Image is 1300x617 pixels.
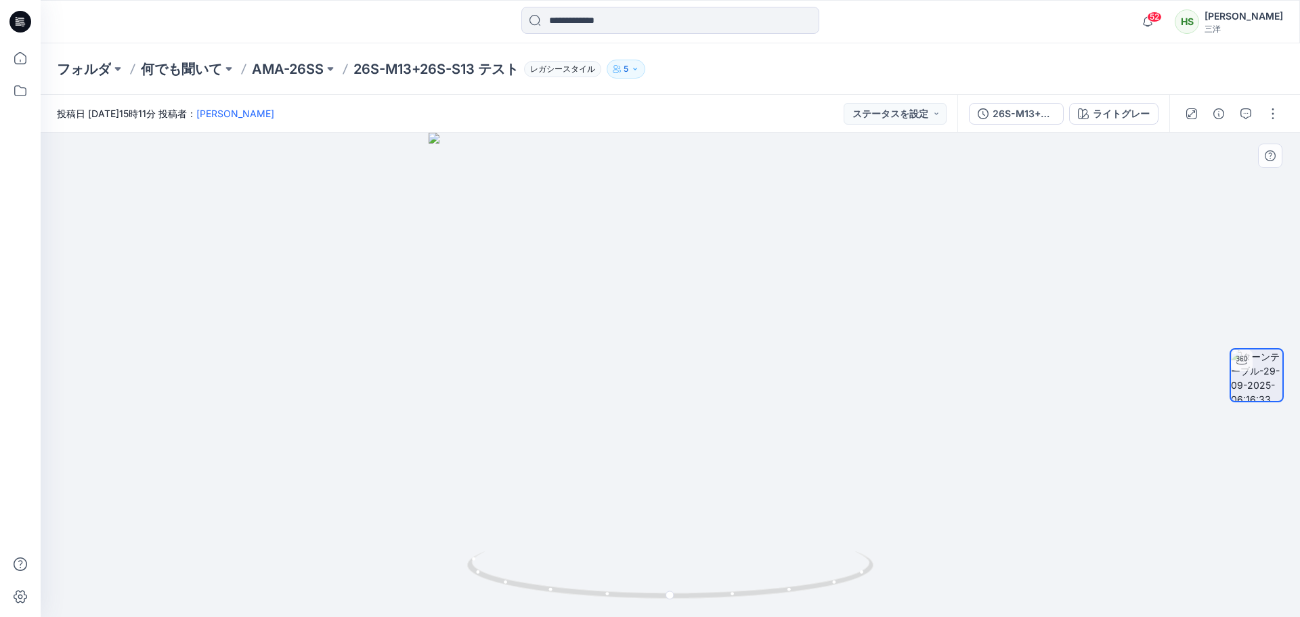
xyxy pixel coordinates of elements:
[353,61,519,77] font: 26S-M13+26S-S13 テスト
[1069,103,1158,125] button: ライトグレー
[1205,10,1283,22] font: [PERSON_NAME]
[624,64,628,74] font: 5
[969,103,1064,125] button: 26S-M13+26S-S13
[252,60,324,79] a: AMA-26SS
[252,61,324,77] font: AMA-26SS
[1150,12,1159,22] font: 52
[196,108,274,119] a: [PERSON_NAME]
[993,108,1080,119] font: 26S-M13+26S-S13
[1231,349,1282,401] img: ターンテーブル-29-09-2025-06:16:33
[530,64,595,74] font: レガシースタイル
[141,61,222,77] font: 何でも聞いて
[57,60,111,79] a: フォルダ
[1093,108,1150,119] font: ライトグレー
[1208,103,1230,125] button: 詳細
[57,61,111,77] font: フォルダ
[141,60,222,79] a: 何でも聞いて
[1181,16,1194,27] font: HS
[1205,24,1221,34] font: 三洋
[607,60,645,79] button: 5
[519,60,601,79] button: レガシースタイル
[57,108,196,119] font: 投稿日 [DATE]15時11分 投稿者：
